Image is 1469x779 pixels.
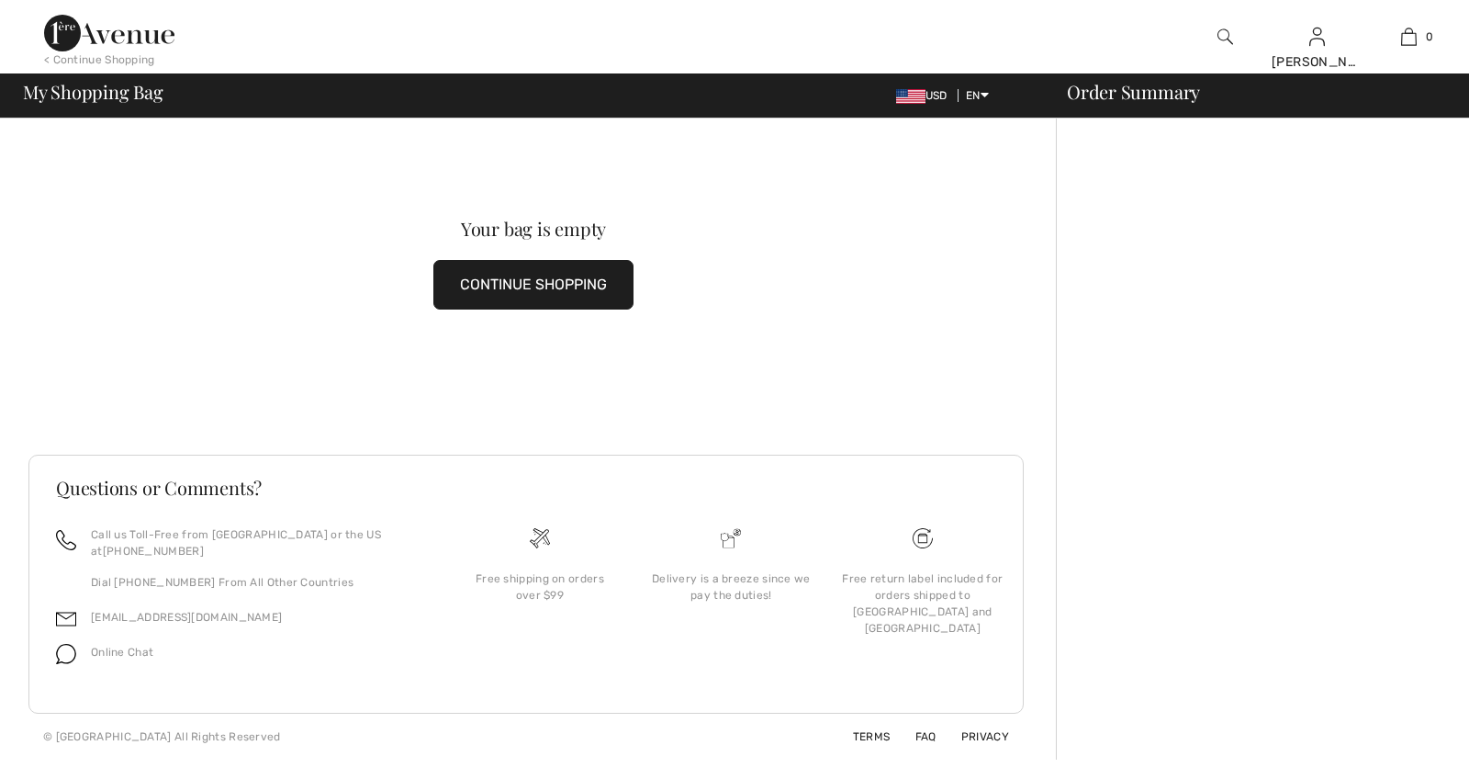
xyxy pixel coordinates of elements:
img: US Dollar [896,89,925,104]
div: Free return label included for orders shipped to [GEOGRAPHIC_DATA] and [GEOGRAPHIC_DATA] [842,570,1004,637]
span: My Shopping Bag [23,83,163,101]
a: 0 [1363,26,1453,48]
img: call [56,530,76,550]
span: USD [896,89,955,102]
img: My Info [1309,26,1325,48]
a: [PHONE_NUMBER] [103,545,204,558]
a: Privacy [939,730,1009,743]
div: © [GEOGRAPHIC_DATA] All Rights Reserved [43,728,281,745]
div: [PERSON_NAME] [1272,52,1362,72]
img: Free shipping on orders over $99 [913,528,933,548]
img: email [56,609,76,629]
p: Dial [PHONE_NUMBER] From All Other Countries [91,574,422,591]
img: Free shipping on orders over $99 [530,528,550,548]
div: Delivery is a breeze since we pay the duties! [650,570,812,604]
img: 1ère Avenue [44,15,174,51]
h3: Questions or Comments? [56,479,996,497]
div: Free shipping on orders over $99 [459,570,621,604]
div: < Continue Shopping [44,51,155,68]
img: My Bag [1401,26,1417,48]
span: EN [966,89,989,102]
img: Delivery is a breeze since we pay the duties! [721,528,741,548]
p: Call us Toll-Free from [GEOGRAPHIC_DATA] or the US at [91,526,422,559]
a: FAQ [893,730,936,743]
div: Order Summary [1045,83,1458,101]
a: Sign In [1309,28,1325,45]
div: Your bag is empty [79,220,988,238]
button: CONTINUE SHOPPING [433,260,634,310]
span: 0 [1426,28,1433,45]
img: chat [56,644,76,664]
span: Online Chat [91,646,153,659]
a: [EMAIL_ADDRESS][DOMAIN_NAME] [91,611,282,624]
a: Terms [831,730,891,743]
img: search the website [1217,26,1233,48]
